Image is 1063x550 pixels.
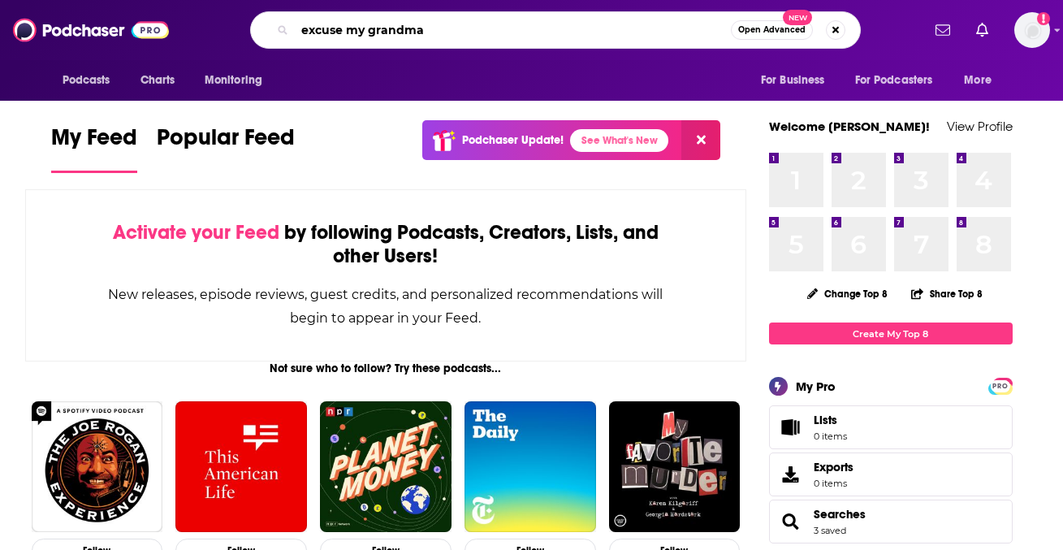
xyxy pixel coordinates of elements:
div: New releases, episode reviews, guest credits, and personalized recommendations will begin to appe... [107,283,665,330]
a: See What's New [570,129,668,152]
button: open menu [953,65,1012,96]
span: New [783,10,812,25]
a: Searches [814,507,866,522]
button: Open AdvancedNew [731,20,813,40]
img: The Daily [465,401,596,533]
a: Exports [769,453,1013,496]
span: Lists [775,416,807,439]
a: 3 saved [814,525,846,536]
img: User Profile [1014,12,1050,48]
svg: Add a profile image [1037,12,1050,25]
span: For Podcasters [855,69,933,92]
img: My Favorite Murder with Karen Kilgariff and Georgia Hardstark [609,401,741,533]
span: Popular Feed [157,123,295,161]
img: This American Life [175,401,307,533]
span: 0 items [814,431,847,442]
a: Welcome [PERSON_NAME]! [769,119,930,134]
a: View Profile [947,119,1013,134]
button: open menu [750,65,845,96]
button: open menu [845,65,957,96]
a: My Feed [51,123,137,173]
a: Create My Top 8 [769,323,1013,344]
div: My Pro [796,379,836,394]
span: Monitoring [205,69,262,92]
img: Podchaser - Follow, Share and Rate Podcasts [13,15,169,45]
span: My Feed [51,123,137,161]
span: For Business [761,69,825,92]
a: PRO [991,379,1010,392]
button: open menu [193,65,283,96]
img: Planet Money [320,401,452,533]
span: Lists [814,413,837,427]
div: by following Podcasts, Creators, Lists, and other Users! [107,221,665,268]
a: Searches [775,510,807,533]
button: Show profile menu [1014,12,1050,48]
span: Podcasts [63,69,110,92]
div: Search podcasts, credits, & more... [250,11,861,49]
button: Change Top 8 [797,284,898,304]
span: Open Advanced [738,26,806,34]
span: PRO [991,380,1010,392]
span: Exports [775,463,807,486]
span: Lists [814,413,847,427]
span: Searches [769,500,1013,544]
img: The Joe Rogan Experience [32,401,163,533]
span: More [964,69,992,92]
a: Show notifications dropdown [970,16,995,44]
span: Charts [140,69,175,92]
span: Exports [814,460,853,474]
p: Podchaser Update! [462,133,564,147]
button: Share Top 8 [910,278,983,310]
div: Not sure who to follow? Try these podcasts... [25,362,747,375]
a: Charts [130,65,185,96]
span: Activate your Feed [113,220,279,245]
a: Show notifications dropdown [929,16,957,44]
a: Popular Feed [157,123,295,173]
button: open menu [51,65,132,96]
span: Logged in as tnewman2025 [1014,12,1050,48]
a: Lists [769,405,1013,449]
input: Search podcasts, credits, & more... [295,17,731,43]
span: 0 items [814,478,853,489]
